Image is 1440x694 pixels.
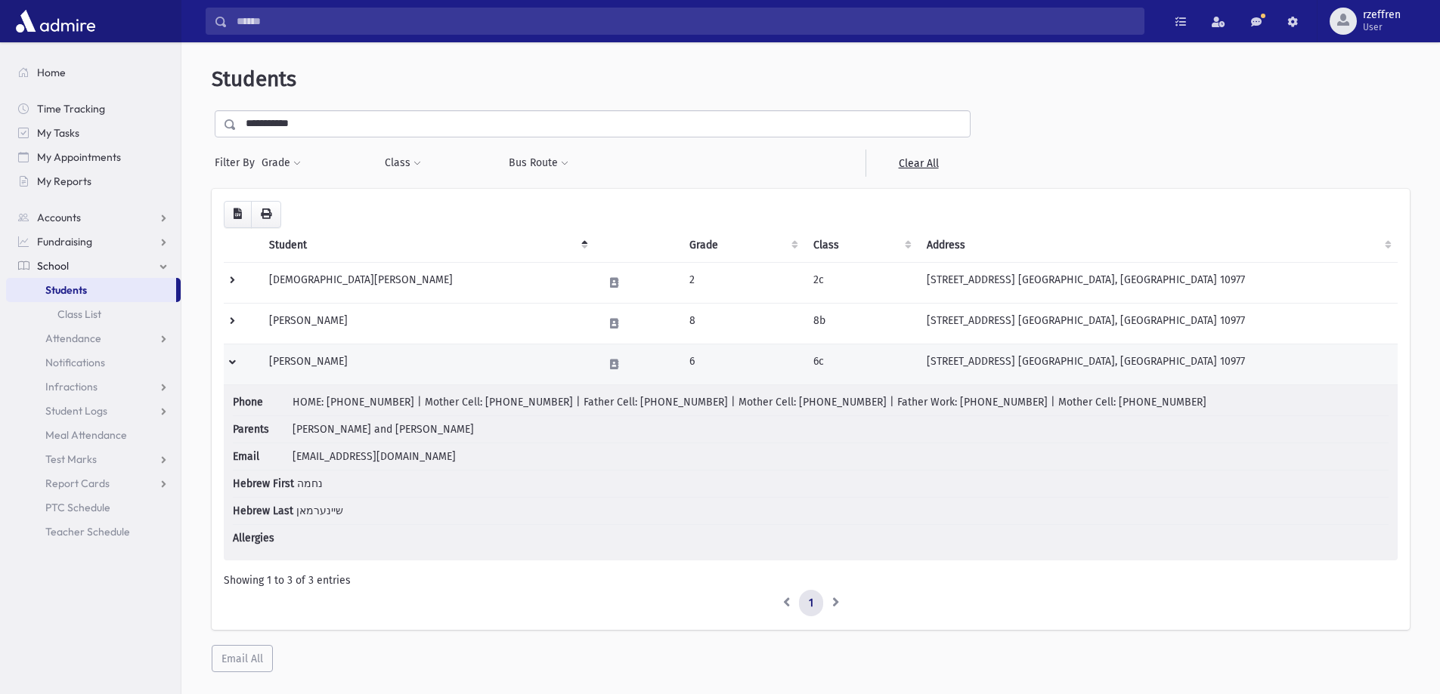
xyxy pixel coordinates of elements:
[804,228,918,263] th: Class: activate to sort column ascending
[6,121,181,145] a: My Tasks
[45,525,130,538] span: Teacher Schedule
[45,283,87,297] span: Students
[6,495,181,520] a: PTC Schedule
[212,645,273,672] button: Email All
[37,211,81,224] span: Accounts
[224,201,252,228] button: CSV
[1363,9,1401,21] span: rzeffren
[6,423,181,447] a: Meal Attendance
[233,503,293,519] span: Hebrew Last
[260,228,594,263] th: Student: activate to sort column descending
[233,421,290,437] span: Parents
[37,102,105,116] span: Time Tracking
[6,350,181,375] a: Notifications
[37,259,69,273] span: School
[293,423,474,436] span: [PERSON_NAME] and [PERSON_NAME]
[6,60,181,85] a: Home
[6,520,181,544] a: Teacher Schedule
[804,262,918,303] td: 2c
[918,303,1398,344] td: [STREET_ADDRESS] [GEOGRAPHIC_DATA], [GEOGRAPHIC_DATA] 10977
[37,235,92,248] span: Fundraising
[261,150,302,177] button: Grade
[6,447,181,471] a: Test Marks
[6,471,181,495] a: Report Cards
[508,150,569,177] button: Bus Route
[45,477,110,490] span: Report Cards
[6,145,181,169] a: My Appointments
[6,169,181,193] a: My Reports
[260,262,594,303] td: [DEMOGRAPHIC_DATA][PERSON_NAME]
[215,155,261,171] span: Filter By
[804,303,918,344] td: 8b
[1363,21,1401,33] span: User
[233,530,290,546] span: Allergies
[680,228,804,263] th: Grade: activate to sort column ascending
[6,302,181,326] a: Class List
[6,399,181,423] a: Student Logs
[212,66,296,91] span: Students
[918,228,1398,263] th: Address: activate to sort column ascending
[45,404,107,418] span: Student Logs
[45,356,105,369] span: Notifications
[37,174,91,188] span: My Reports
[918,344,1398,384] td: [STREET_ADDRESS] [GEOGRAPHIC_DATA], [GEOGRAPHIC_DATA] 10977
[12,6,99,36] img: AdmirePro
[233,476,294,492] span: Hebrew First
[45,380,98,393] span: Infractions
[384,150,422,177] button: Class
[866,150,971,177] a: Clear All
[6,230,181,254] a: Fundraising
[6,205,181,230] a: Accounts
[297,477,323,490] span: נחמה
[6,278,176,302] a: Students
[45,452,97,466] span: Test Marks
[37,66,66,79] span: Home
[804,344,918,384] td: 6c
[680,344,804,384] td: 6
[680,303,804,344] td: 8
[6,254,181,278] a: School
[918,262,1398,303] td: [STREET_ADDRESS] [GEOGRAPHIC_DATA], [GEOGRAPHIC_DATA] 10977
[45,332,101,345] span: Attendance
[6,375,181,399] a: Infractions
[228,8,1144,35] input: Search
[251,201,281,228] button: Print
[45,428,127,442] span: Meal Attendance
[224,572,1398,588] div: Showing 1 to 3 of 3 entries
[260,303,594,344] td: [PERSON_NAME]
[293,450,456,463] span: [EMAIL_ADDRESS][DOMAIN_NAME]
[37,126,79,140] span: My Tasks
[296,504,343,517] span: שיינערמאן
[6,326,181,350] a: Attendance
[6,97,181,121] a: Time Tracking
[233,449,290,464] span: Email
[233,394,290,410] span: Phone
[799,590,823,617] a: 1
[293,396,1206,409] span: HOME: [PHONE_NUMBER] | Mother Cell: [PHONE_NUMBER] | Father Cell: [PHONE_NUMBER] | Mother Cell: [...
[680,262,804,303] td: 2
[45,501,110,514] span: PTC Schedule
[260,344,594,384] td: [PERSON_NAME]
[37,150,121,164] span: My Appointments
